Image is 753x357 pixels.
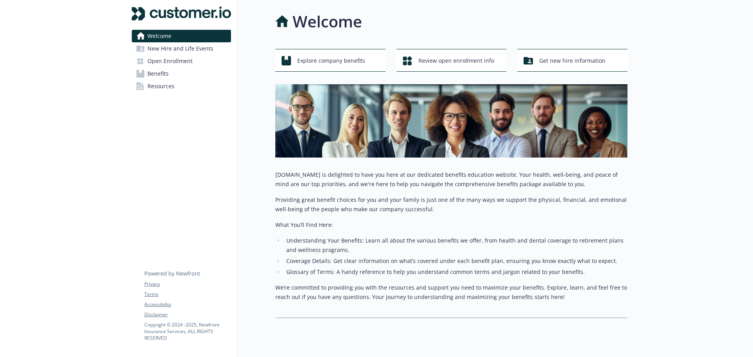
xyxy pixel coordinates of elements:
a: Welcome [132,30,231,42]
span: Resources [147,80,175,92]
li: Coverage Details: Get clear information on what’s covered under each benefit plan, ensuring you k... [284,256,627,266]
a: New Hire and Life Events [132,42,231,55]
span: Get new hire information [539,53,606,68]
button: Explore company benefits [275,49,386,72]
p: What You’ll Find Here: [275,220,627,230]
a: Accessibility [144,301,231,308]
a: Open Enrollment [132,55,231,67]
span: Review open enrollment info [418,53,494,68]
a: Resources [132,80,231,92]
a: Benefits [132,67,231,80]
p: Providing great benefit choices for you and your family is just one of the many ways we support t... [275,195,627,214]
h1: Welcome [293,10,362,33]
a: Disclaimer [144,311,231,318]
img: overview page banner [275,84,627,158]
li: Glossary of Terms: A handy reference to help you understand common terms and jargon related to yo... [284,267,627,277]
span: New Hire and Life Events [147,42,213,55]
span: Open Enrollment [147,55,193,67]
p: We’re committed to providing you with the resources and support you need to maximize your benefit... [275,283,627,302]
button: Review open enrollment info [397,49,507,72]
p: [DOMAIN_NAME] is delighted to have you here at our dedicated benefits education website. Your hea... [275,170,627,189]
p: Copyright © 2024 - 2025 , Newfront Insurance Services, ALL RIGHTS RESERVED [144,321,231,341]
span: Explore company benefits [297,53,365,68]
span: Benefits [147,67,169,80]
a: Terms [144,291,231,298]
span: Welcome [147,30,171,42]
button: Get new hire information [517,49,627,72]
a: Privacy [144,281,231,288]
li: Understanding Your Benefits: Learn all about the various benefits we offer, from health and denta... [284,236,627,255]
